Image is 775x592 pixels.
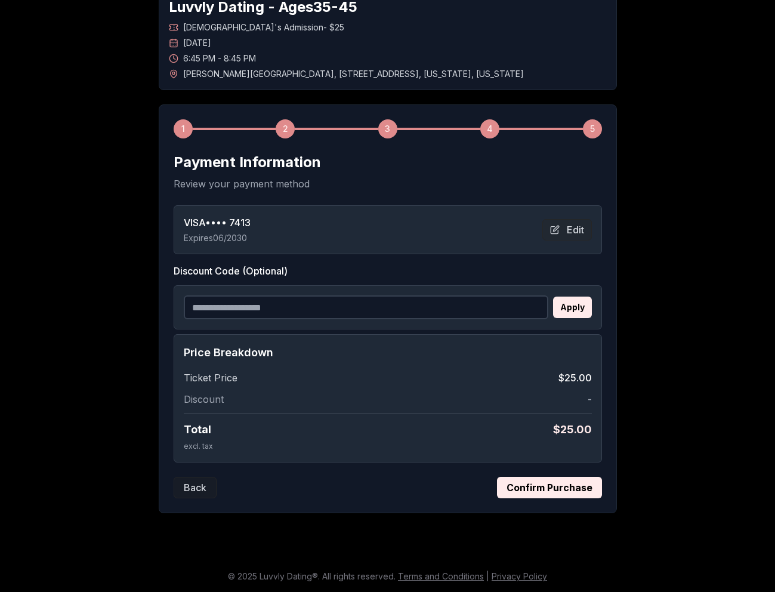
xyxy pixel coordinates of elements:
[480,119,499,138] div: 4
[184,421,211,438] span: Total
[184,442,213,451] span: excl. tax
[184,371,237,385] span: Ticket Price
[184,392,224,406] span: Discount
[553,297,592,318] button: Apply
[174,153,602,172] h2: Payment Information
[183,68,524,80] span: [PERSON_NAME][GEOGRAPHIC_DATA] , [STREET_ADDRESS] , [US_STATE] , [US_STATE]
[588,392,592,406] span: -
[174,119,193,138] div: 1
[398,571,484,581] a: Terms and Conditions
[183,21,344,33] span: [DEMOGRAPHIC_DATA]'s Admission - $25
[492,571,547,581] a: Privacy Policy
[583,119,602,138] div: 5
[542,219,592,240] button: Edit
[184,232,251,244] p: Expires 06/2030
[276,119,295,138] div: 2
[174,264,602,278] label: Discount Code (Optional)
[174,477,217,498] button: Back
[183,53,256,64] span: 6:45 PM - 8:45 PM
[184,344,592,361] h4: Price Breakdown
[184,215,251,230] span: VISA •••• 7413
[183,37,211,49] span: [DATE]
[558,371,592,385] span: $25.00
[378,119,397,138] div: 3
[497,477,602,498] button: Confirm Purchase
[486,571,489,581] span: |
[553,421,592,438] span: $ 25.00
[174,177,602,191] p: Review your payment method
